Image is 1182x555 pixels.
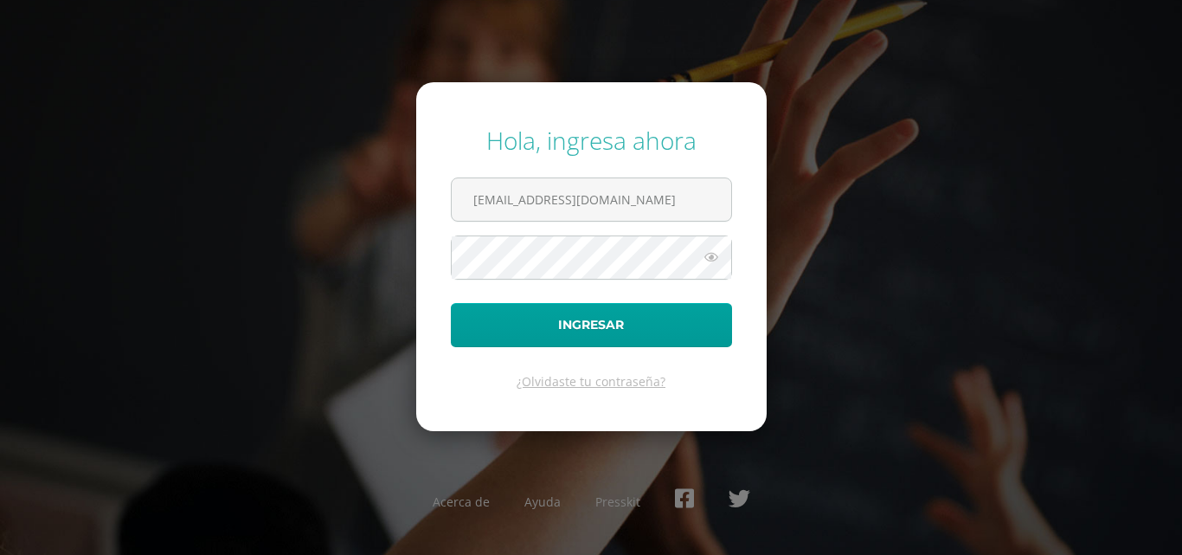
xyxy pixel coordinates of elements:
[517,373,665,390] a: ¿Olvidaste tu contraseña?
[595,494,640,510] a: Presskit
[451,303,732,347] button: Ingresar
[451,124,732,157] div: Hola, ingresa ahora
[524,494,561,510] a: Ayuda
[433,494,490,510] a: Acerca de
[452,178,731,221] input: Correo electrónico o usuario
